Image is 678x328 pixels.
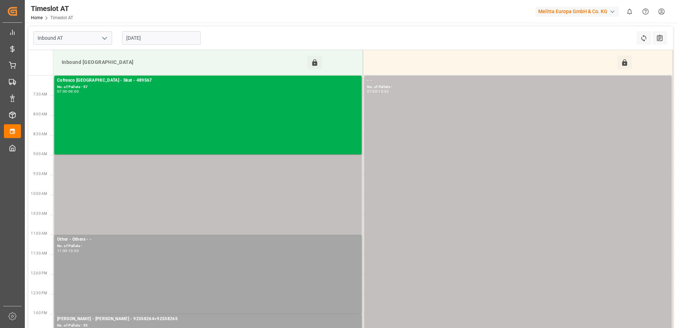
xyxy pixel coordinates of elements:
[377,90,378,93] div: -
[67,249,68,252] div: -
[99,33,110,44] button: open menu
[59,56,307,69] div: Inbound [GEOGRAPHIC_DATA]
[57,249,67,252] div: 11:00
[535,6,619,17] div: Melitta Europa GmbH & Co. KG
[57,84,359,90] div: No. of Pallets - 57
[57,236,359,243] div: Other - Others - -
[33,132,47,136] span: 8:30 AM
[33,152,47,156] span: 9:00 AM
[367,77,669,84] div: - -
[378,90,389,93] div: 15:30
[57,77,359,84] div: Cofresco [GEOGRAPHIC_DATA] - Skat - 489567
[33,311,47,315] span: 1:00 PM
[33,112,47,116] span: 8:00 AM
[33,92,47,96] span: 7:30 AM
[31,15,43,20] a: Home
[57,90,67,93] div: 07:00
[68,249,79,252] div: 13:00
[68,90,79,93] div: 09:00
[33,172,47,176] span: 9:30 AM
[57,316,359,323] div: [PERSON_NAME] - [PERSON_NAME] - 92558264+92558265
[31,291,47,295] span: 12:30 PM
[367,84,669,90] div: No. of Pallets -
[367,90,377,93] div: 07:00
[31,231,47,235] span: 11:00 AM
[33,31,112,45] input: Type to search/select
[622,4,638,20] button: show 0 new notifications
[31,212,47,215] span: 10:30 AM
[535,5,622,18] button: Melitta Europa GmbH & Co. KG
[31,271,47,275] span: 12:00 PM
[67,90,68,93] div: -
[31,192,47,196] span: 10:00 AM
[122,31,201,45] input: DD-MM-YYYY
[31,251,47,255] span: 11:30 AM
[638,4,654,20] button: Help Center
[57,243,359,249] div: No. of Pallets -
[31,3,73,14] div: Timeslot AT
